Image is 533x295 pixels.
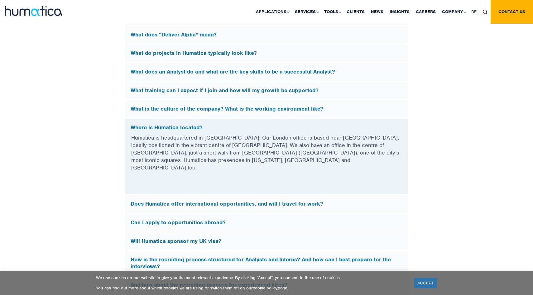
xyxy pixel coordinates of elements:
h5: What does an Analyst do and what are the key skills to be a successful Analyst? [131,69,402,75]
a: cookie policy [253,285,278,291]
p: We use cookies on our website to give you the most relevant experience. By clicking “Accept”, you... [96,275,406,280]
h5: What do projects in Humatica typically look like? [131,50,402,57]
h5: What does “Deliver Alpha” mean? [131,31,402,38]
h5: Can I apply to opportunities abroad? [131,219,402,226]
a: ACCEPT [414,278,437,288]
p: Humatica is headquartered in [GEOGRAPHIC_DATA]. Our London office is based near [GEOGRAPHIC_DATA]... [131,134,402,179]
img: logo [5,6,62,16]
h5: What training can I expect if I join and how will my growth be supported? [131,87,402,94]
p: You can find out more about which cookies we are using or switch them off on our page. [96,285,406,291]
img: search_icon [483,10,487,14]
h5: Will Humatica sponsor my UK visa? [131,238,402,245]
h5: Where is Humatica located? [131,124,402,131]
h5: How is the recruiting process structured for Analysts and Interns? And how can I best prepare for... [131,256,402,270]
span: DE [471,9,477,14]
h5: Does Humatica offer international opportunities, and will I travel for work? [131,201,402,207]
h5: What is the culture of the company? What is the working environment like? [131,106,402,112]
